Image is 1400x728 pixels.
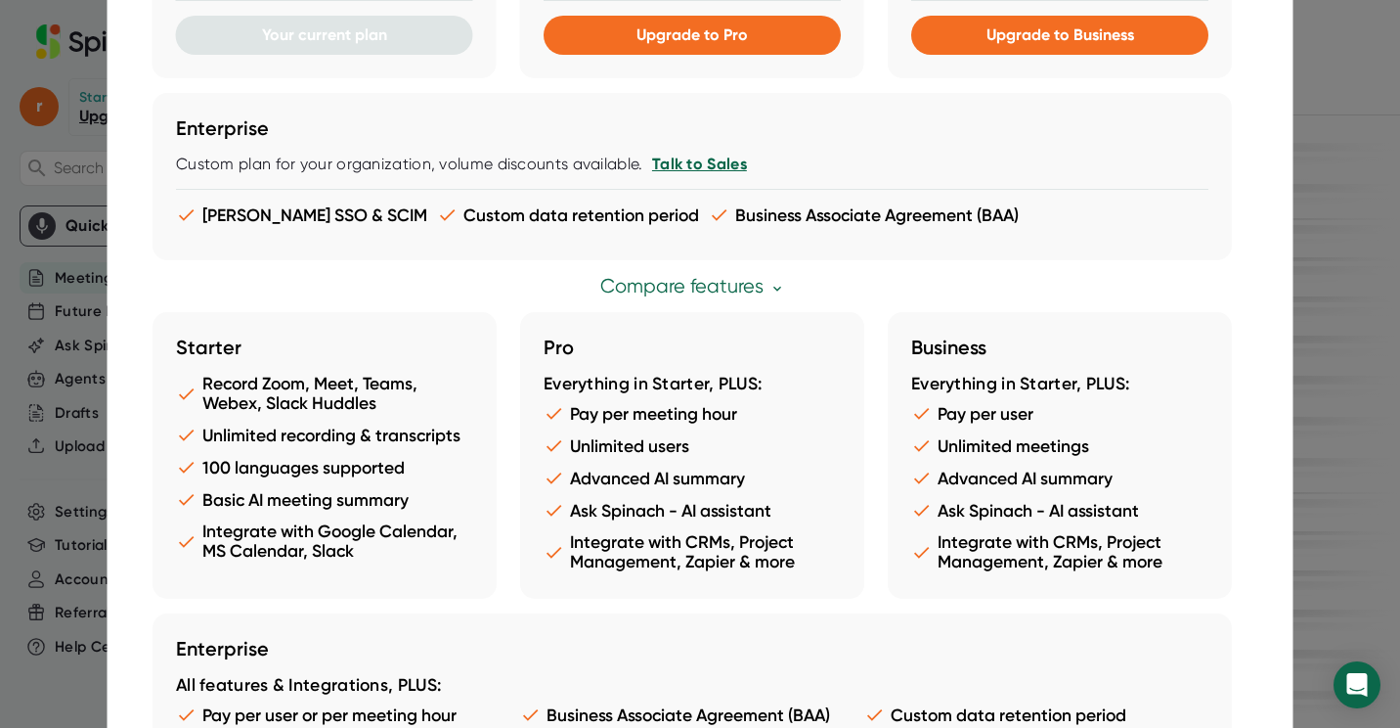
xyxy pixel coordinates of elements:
[911,435,1208,456] li: Unlimited meetings
[176,637,1208,660] h3: Enterprise
[176,457,473,478] li: 100 languages supported
[651,155,746,173] a: Talk to Sales
[176,675,1208,697] div: All features & Integrations, PLUS:
[544,500,841,521] li: Ask Spinach - AI assistant
[911,500,1208,521] li: Ask Spinach - AI assistant
[911,16,1208,55] button: Upgrade to Business
[544,16,841,55] button: Upgrade to Pro
[544,403,841,424] li: Pay per meeting hour
[599,275,784,297] a: Compare features
[176,116,1208,140] h3: Enterprise
[544,374,841,395] div: Everything in Starter, PLUS:
[544,468,841,488] li: Advanced AI summary
[176,205,427,225] li: [PERSON_NAME] SSO & SCIM
[437,205,699,225] li: Custom data retention period
[520,705,864,725] li: Business Associate Agreement (BAA)
[709,205,1019,225] li: Business Associate Agreement (BAA)
[176,155,1208,174] div: Custom plan for your organization, volume discounts available.
[911,403,1208,424] li: Pay per user
[262,25,387,44] span: Your current plan
[864,705,1208,725] li: Custom data retention period
[911,374,1208,395] div: Everything in Starter, PLUS:
[636,25,748,44] span: Upgrade to Pro
[1334,661,1380,708] div: Open Intercom Messenger
[176,374,473,413] li: Record Zoom, Meet, Teams, Webex, Slack Huddles
[985,25,1133,44] span: Upgrade to Business
[911,532,1208,571] li: Integrate with CRMs, Project Management, Zapier & more
[911,468,1208,488] li: Advanced AI summary
[544,435,841,456] li: Unlimited users
[544,336,841,359] h3: Pro
[176,489,473,510] li: Basic AI meeting summary
[176,16,473,55] button: Your current plan
[176,425,473,445] li: Unlimited recording & transcripts
[544,532,841,571] li: Integrate with CRMs, Project Management, Zapier & more
[176,705,520,725] li: Pay per user or per meeting hour
[176,522,473,561] li: Integrate with Google Calendar, MS Calendar, Slack
[176,336,473,359] h3: Starter
[911,336,1208,359] h3: Business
